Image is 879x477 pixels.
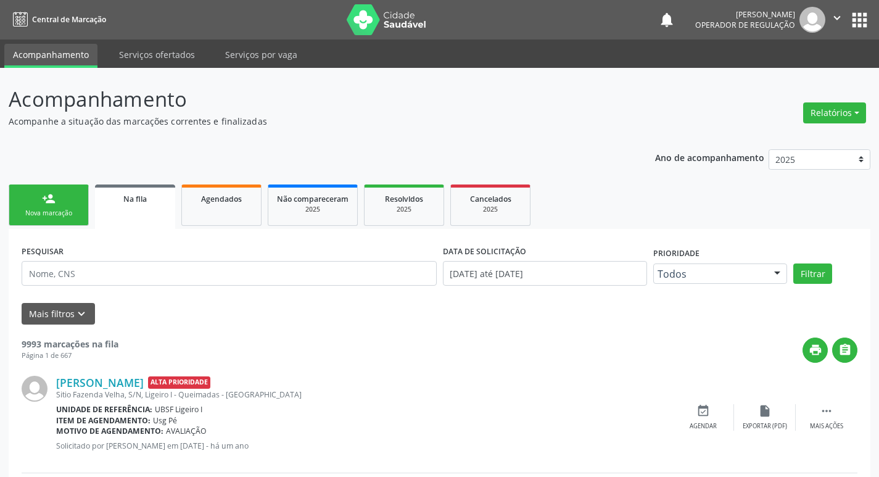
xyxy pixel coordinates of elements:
span: Na fila [123,194,147,204]
img: img [22,376,47,402]
b: Unidade de referência: [56,404,152,415]
i:  [830,11,844,25]
b: Item de agendamento: [56,415,151,426]
a: Serviços ofertados [110,44,204,65]
i: print [809,343,822,357]
button: apps [849,9,870,31]
a: Serviços por vaga [217,44,306,65]
button: Mais filtroskeyboard_arrow_down [22,303,95,325]
div: Mais ações [810,422,843,431]
div: Exportar (PDF) [743,422,787,431]
label: PESQUISAR [22,242,64,261]
i: insert_drive_file [758,404,772,418]
i: keyboard_arrow_down [75,307,88,321]
div: 2025 [373,205,435,214]
div: Nova marcação [18,209,80,218]
button:  [832,338,857,363]
div: Agendar [690,422,717,431]
div: 2025 [277,205,349,214]
div: 2025 [460,205,521,214]
span: Não compareceram [277,194,349,204]
p: Solicitado por [PERSON_NAME] em [DATE] - há um ano [56,441,672,451]
img: img [799,7,825,33]
button: Filtrar [793,263,832,284]
button: notifications [658,11,675,28]
button: Relatórios [803,102,866,123]
a: Central de Marcação [9,9,106,30]
p: Acompanhe a situação das marcações correntes e finalizadas [9,115,612,128]
a: [PERSON_NAME] [56,376,144,389]
p: Ano de acompanhamento [655,149,764,165]
strong: 9993 marcações na fila [22,338,118,350]
button: print [803,338,828,363]
span: Agendados [201,194,242,204]
label: Prioridade [653,244,699,263]
span: Resolvidos [385,194,423,204]
i:  [820,404,833,418]
span: UBSF Ligeiro I [155,404,202,415]
a: Acompanhamento [4,44,97,68]
span: Usg Pé [153,415,177,426]
button:  [825,7,849,33]
span: Central de Marcação [32,14,106,25]
i: event_available [696,404,710,418]
p: Acompanhamento [9,84,612,115]
input: Selecione um intervalo [443,261,647,286]
div: person_add [42,192,56,205]
div: Página 1 de 667 [22,350,118,361]
i:  [838,343,852,357]
div: [PERSON_NAME] [695,9,795,20]
label: DATA DE SOLICITAÇÃO [443,242,526,261]
span: Operador de regulação [695,20,795,30]
span: Cancelados [470,194,511,204]
b: Motivo de agendamento: [56,426,163,436]
input: Nome, CNS [22,261,437,286]
div: Sitio Fazenda Velha, S/N, Ligeiro I - Queimadas - [GEOGRAPHIC_DATA] [56,389,672,400]
span: AVALIAÇÃO [166,426,207,436]
span: Todos [658,268,762,280]
span: Alta Prioridade [148,376,210,389]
